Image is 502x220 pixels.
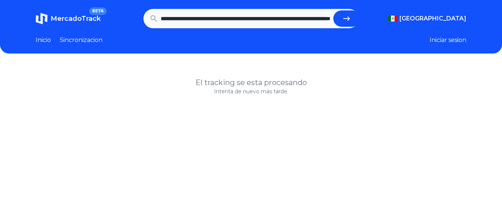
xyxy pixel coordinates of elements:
[51,14,101,23] span: MercadoTrack
[399,14,466,23] span: [GEOGRAPHIC_DATA]
[89,7,107,15] span: BETA
[36,13,101,25] a: MercadoTrackBETA
[388,16,398,22] img: Mexico
[36,77,466,88] h1: El tracking se esta procesando
[60,36,103,45] a: Sincronizacion
[388,14,466,23] button: [GEOGRAPHIC_DATA]
[36,36,51,45] a: Inicio
[430,36,466,45] button: Iniciar sesion
[36,13,48,25] img: MercadoTrack
[36,88,466,95] p: Intenta de nuevo más tarde.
